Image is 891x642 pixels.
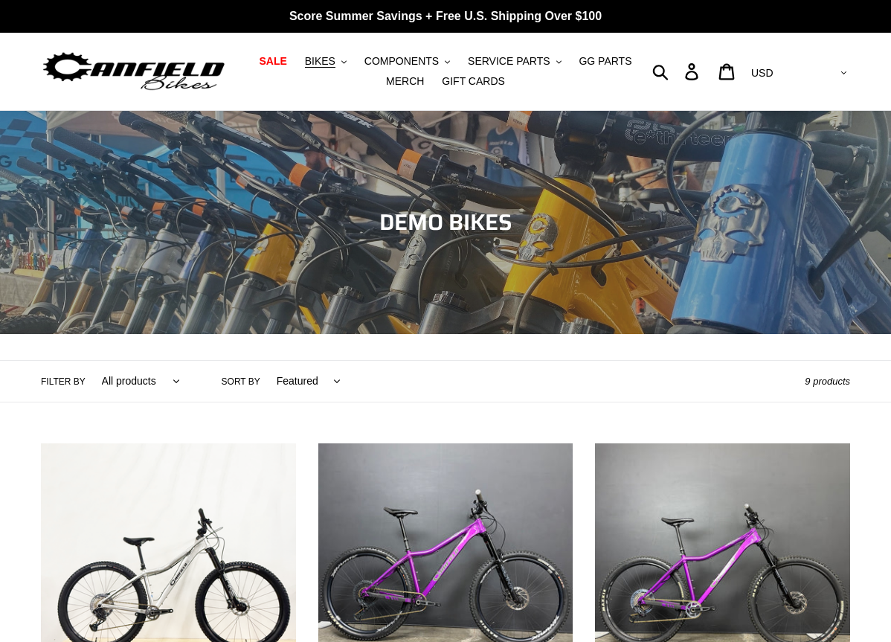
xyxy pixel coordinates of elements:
span: BIKES [305,55,335,68]
img: Canfield Bikes [41,48,227,95]
a: MERCH [379,71,431,92]
span: 9 products [805,376,850,387]
a: GIFT CARDS [434,71,512,92]
span: MERCH [386,75,424,88]
a: GG PARTS [571,51,639,71]
span: COMPONENTS [364,55,439,68]
span: SERVICE PARTS [468,55,550,68]
button: SERVICE PARTS [460,51,568,71]
span: GIFT CARDS [442,75,505,88]
button: COMPONENTS [357,51,457,71]
span: SALE [259,55,286,68]
label: Sort by [222,375,260,388]
span: DEMO BIKES [379,205,512,240]
button: BIKES [297,51,354,71]
span: GG PARTS [579,55,631,68]
label: Filter by [41,375,86,388]
a: SALE [251,51,294,71]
